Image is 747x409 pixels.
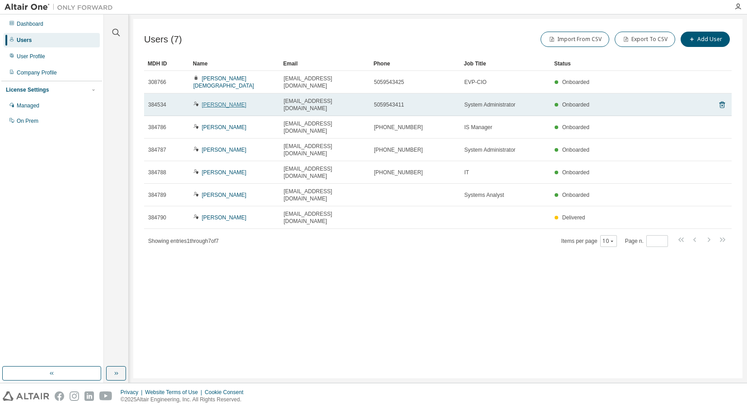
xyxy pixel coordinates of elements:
span: 384790 [148,214,166,221]
button: 10 [602,237,615,245]
div: MDH ID [148,56,186,71]
span: Page n. [625,235,668,247]
button: Export To CSV [615,32,675,47]
span: [EMAIL_ADDRESS][DOMAIN_NAME] [284,188,366,202]
div: Dashboard [17,20,43,28]
img: linkedin.svg [84,391,94,401]
a: [PERSON_NAME] [202,169,247,176]
span: Users (7) [144,34,182,45]
img: facebook.svg [55,391,64,401]
span: Onboarded [562,169,589,176]
span: 308766 [148,79,166,86]
span: [PHONE_NUMBER] [374,124,423,131]
img: altair_logo.svg [3,391,49,401]
a: [PERSON_NAME][DEMOGRAPHIC_DATA] [193,75,254,89]
div: Privacy [121,389,145,396]
div: Users [17,37,32,44]
div: Email [283,56,366,71]
span: Showing entries 1 through 7 of 7 [148,238,219,244]
span: [EMAIL_ADDRESS][DOMAIN_NAME] [284,120,366,135]
a: [PERSON_NAME] [202,102,247,108]
span: System Administrator [464,101,515,108]
span: 384789 [148,191,166,199]
span: Onboarded [562,102,589,108]
span: Items per page [561,235,617,247]
img: instagram.svg [70,391,79,401]
div: Phone [373,56,457,71]
div: Job Title [464,56,547,71]
div: Status [554,56,685,71]
span: EVP-CIO [464,79,486,86]
span: 5059543425 [374,79,404,86]
img: youtube.svg [99,391,112,401]
span: [EMAIL_ADDRESS][DOMAIN_NAME] [284,143,366,157]
span: 384534 [148,101,166,108]
div: Managed [17,102,39,109]
button: Import From CSV [541,32,609,47]
a: [PERSON_NAME] [202,147,247,153]
img: Altair One [5,3,117,12]
button: Add User [681,32,730,47]
span: 384787 [148,146,166,153]
span: Onboarded [562,147,589,153]
span: 5059543411 [374,101,404,108]
span: 384788 [148,169,166,176]
span: [EMAIL_ADDRESS][DOMAIN_NAME] [284,165,366,180]
span: Onboarded [562,124,589,130]
span: IS Manager [464,124,492,131]
span: Onboarded [562,192,589,198]
span: [PHONE_NUMBER] [374,169,423,176]
div: User Profile [17,53,45,60]
span: 384786 [148,124,166,131]
div: Company Profile [17,69,57,76]
div: Cookie Consent [205,389,248,396]
span: System Administrator [464,146,515,153]
span: [EMAIL_ADDRESS][DOMAIN_NAME] [284,210,366,225]
span: Delivered [562,214,585,221]
span: IT [464,169,469,176]
span: [PHONE_NUMBER] [374,146,423,153]
span: [EMAIL_ADDRESS][DOMAIN_NAME] [284,98,366,112]
div: On Prem [17,117,38,125]
span: Onboarded [562,79,589,85]
div: Website Terms of Use [145,389,205,396]
a: [PERSON_NAME] [202,124,247,130]
p: © 2025 Altair Engineering, Inc. All Rights Reserved. [121,396,249,404]
a: [PERSON_NAME] [202,192,247,198]
div: License Settings [6,86,49,93]
a: [PERSON_NAME] [202,214,247,221]
span: Systems Analyst [464,191,504,199]
div: Name [193,56,276,71]
span: [EMAIL_ADDRESS][DOMAIN_NAME] [284,75,366,89]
